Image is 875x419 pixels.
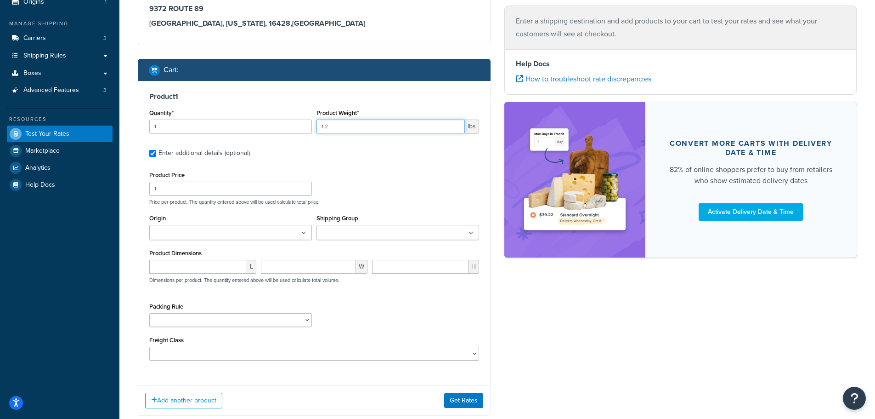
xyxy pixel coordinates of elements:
img: website_grey.svg [15,24,22,31]
img: tab_domain_overview_orange.svg [25,53,32,61]
img: logo_orange.svg [15,15,22,22]
a: Marketplace [7,143,113,159]
p: Enter a shipping destination and add products to your cart to test your rates and see what your c... [516,15,846,40]
div: Enter additional details (optional) [158,147,250,160]
div: Keywords by Traffic [102,54,155,60]
label: Product Dimensions [149,250,202,257]
a: How to troubleshoot rate discrepancies [516,74,651,84]
div: Resources [7,115,113,123]
span: Analytics [25,164,51,172]
div: Domain Overview [35,54,82,60]
input: 0 [149,120,312,133]
p: Dimensions per product. The quantity entered above will be used calculate total volume. [147,277,339,283]
span: Carriers [23,34,46,42]
div: Domain: [DOMAIN_NAME] [24,24,101,31]
span: 3 [103,34,107,42]
span: L [247,260,256,274]
button: Add another product [145,393,222,408]
span: Help Docs [25,181,55,189]
h3: 9372 ROUTE 89 [149,4,479,13]
h3: [GEOGRAPHIC_DATA], [US_STATE], 16428 , [GEOGRAPHIC_DATA] [149,19,479,28]
a: Help Docs [7,177,113,193]
div: 82% of online shoppers prefer to buy from retailers who show estimated delivery dates [667,164,835,186]
label: Origin [149,215,166,222]
span: H [469,260,479,274]
label: Product Weight* [316,109,359,116]
div: Convert more carts with delivery date & time [667,139,835,157]
h4: Help Docs [516,58,846,69]
label: Shipping Group [316,215,358,222]
span: W [356,260,367,274]
input: 0.00 [316,120,465,133]
p: Price per product. The quantity entered above will be used calculate total price. [147,199,481,205]
li: Advanced Features [7,82,113,99]
span: Shipping Rules [23,52,66,60]
button: Get Rates [444,393,483,408]
img: feature-image-ddt-36eae7f7280da8017bfb280eaccd9c446f90b1fe08728e4019434db127062ab4.png [518,116,632,244]
span: Test Your Rates [25,130,69,138]
span: 3 [103,86,107,94]
a: Test Your Rates [7,126,113,142]
label: Freight Class [149,337,184,344]
li: Carriers [7,30,113,47]
a: Analytics [7,160,113,176]
span: Advanced Features [23,86,79,94]
span: lbs [465,120,479,133]
a: Activate Delivery Date & Time [699,203,803,221]
a: Carriers3 [7,30,113,47]
label: Product Price [149,172,185,178]
a: Advanced Features3 [7,82,113,99]
div: v 4.0.25 [26,15,45,22]
input: Enter additional details (optional) [149,150,156,157]
img: tab_keywords_by_traffic_grey.svg [91,53,99,61]
a: Shipping Rules [7,47,113,64]
div: Manage Shipping [7,20,113,28]
span: Marketplace [25,147,60,155]
a: Boxes [7,65,113,82]
button: Open Resource Center [843,387,866,410]
h3: Product 1 [149,92,479,101]
label: Quantity* [149,109,174,116]
h2: Cart : [164,66,179,74]
label: Packing Rule [149,303,183,310]
span: Boxes [23,69,41,77]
